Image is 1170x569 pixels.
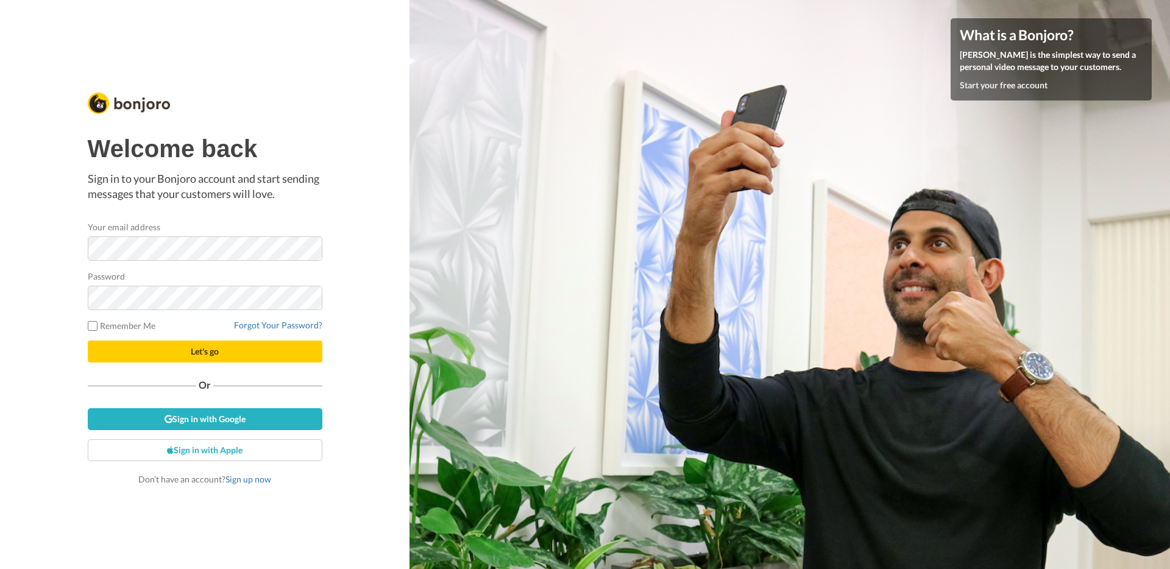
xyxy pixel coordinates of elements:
a: Sign in with Apple [88,439,322,461]
p: [PERSON_NAME] is the simplest way to send a personal video message to your customers. [960,49,1143,73]
span: Let's go [191,346,219,356]
span: Don’t have an account? [138,474,271,484]
a: Forgot Your Password? [234,320,322,330]
p: Sign in to your Bonjoro account and start sending messages that your customers will love. [88,171,322,202]
h4: What is a Bonjoro? [960,27,1143,43]
input: Remember Me [88,321,97,331]
span: Or [196,381,213,389]
label: Remember Me [88,319,156,332]
h1: Welcome back [88,135,322,162]
button: Let's go [88,341,322,362]
label: Password [88,270,126,283]
label: Your email address [88,221,160,233]
a: Sign in with Google [88,408,322,430]
a: Sign up now [225,474,271,484]
a: Start your free account [960,80,1048,90]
